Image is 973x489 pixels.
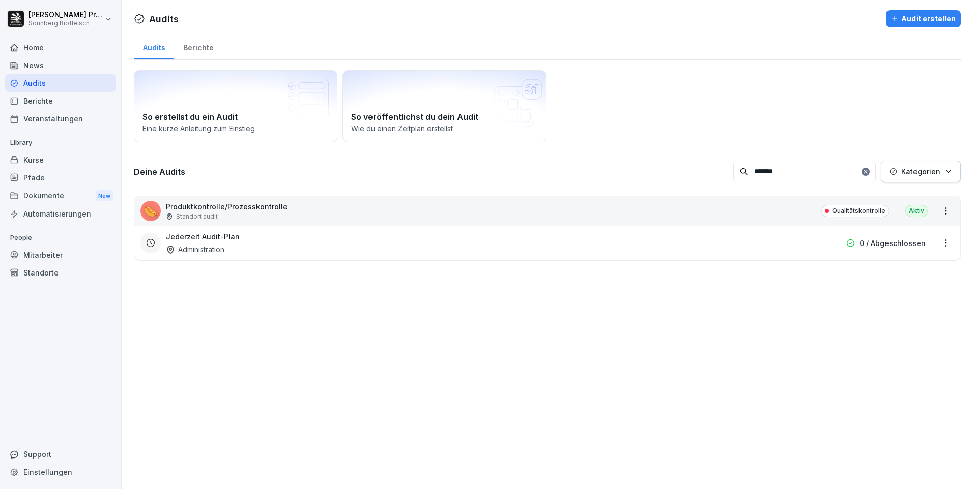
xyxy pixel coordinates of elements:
a: Veranstaltungen [5,110,116,128]
a: News [5,56,116,74]
p: Qualitätskontrolle [832,206,885,216]
a: Kurse [5,151,116,169]
h1: Audits [149,12,179,26]
h3: Deine Audits [134,166,728,177]
p: Wie du einen Zeitplan erstellst [351,123,537,134]
a: Berichte [5,92,116,110]
button: Audit erstellen [886,10,961,27]
a: Mitarbeiter [5,246,116,264]
p: 0 / Abgeschlossen [860,238,926,249]
a: Home [5,39,116,56]
p: [PERSON_NAME] Preßlauer [28,11,103,19]
div: Aktiv [905,205,928,217]
a: Einstellungen [5,463,116,481]
a: Berichte [174,34,222,59]
p: Kategorien [901,166,940,177]
a: DokumenteNew [5,187,116,205]
p: Library [5,135,116,151]
div: Audit erstellen [891,13,956,24]
div: Administration [166,244,224,255]
h3: Jederzeit Audit-Plan [166,231,240,242]
a: So erstellst du ein AuditEine kurze Anleitung zum Einstieg [134,70,337,142]
a: Audits [134,34,174,59]
a: So veröffentlichst du dein AuditWie du einen Zeitplan erstellst [342,70,546,142]
div: Dokumente [5,187,116,205]
div: Support [5,445,116,463]
a: Automatisierungen [5,205,116,223]
p: Produktkontrolle/Prozesskontrolle [166,201,288,212]
div: New [96,190,113,202]
p: Standort audit [176,212,218,221]
a: Standorte [5,264,116,282]
p: People [5,230,116,246]
button: Kategorien [881,161,961,182]
a: Audits [5,74,116,92]
p: Sonnberg Biofleisch [28,20,103,27]
h2: So erstellst du ein Audit [142,111,329,123]
div: 🌭 [140,201,161,221]
h2: So veröffentlichst du dein Audit [351,111,537,123]
p: Eine kurze Anleitung zum Einstieg [142,123,329,134]
a: Pfade [5,169,116,187]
